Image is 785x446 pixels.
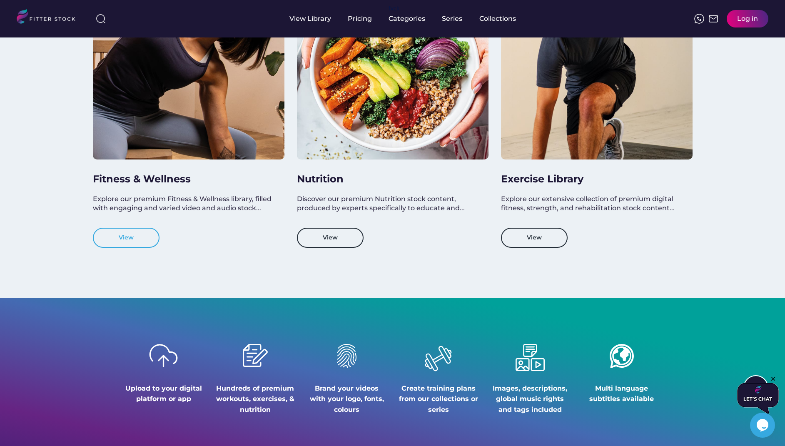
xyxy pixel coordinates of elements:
[610,344,634,368] img: Multi%20Language%20Icon.svg
[348,14,372,23] div: Pricing
[418,338,459,379] img: Training%20Plans%20Icon%20%281%29.svg
[93,228,159,248] button: View
[124,383,203,404] div: Upload to your digital platform or app
[516,344,545,371] img: Images%20and%20Descriptions%20Icon.svg
[93,194,276,213] div: Explore our premium Fitness & Wellness library, filled with engaging and varied video and audio s...
[708,14,718,24] img: Frame%2051.svg
[297,172,480,186] h3: Nutrition
[96,14,106,24] img: search-normal%203.svg
[149,344,178,367] img: Upload%20Icon.svg
[501,195,675,212] span: Explore our extensive collection of premium digital fitness, strength, and rehabilitation stock c...
[389,4,399,12] div: fvck
[216,383,295,415] div: Hundreds of premium workouts, exercises, & nutrition
[337,344,356,368] img: Brand%20Videos%20Icon.svg
[93,172,276,186] h3: Fitness & Wellness
[389,14,425,23] div: Categories
[582,383,661,404] div: Multi language subtitles available
[737,375,779,414] iframe: chat widget
[297,194,480,213] div: Discover our premium Nutrition stock content, produced by experts specifically to educate and...
[501,228,568,248] button: View
[307,383,386,415] div: Brand your videos with your logo, fonts, colours
[501,172,684,186] h3: Exercise Library
[479,14,516,23] div: Collections
[442,14,463,23] div: Series
[289,14,331,23] div: View Library
[491,383,570,415] div: Images, descriptions, global music rights and tags included
[737,14,758,23] div: Log in
[17,9,82,26] img: LOGO.svg
[750,413,777,438] iframe: chat widget
[297,228,364,248] button: View
[694,14,704,24] img: meteor-icons_whatsapp%20%281%29.svg
[399,383,478,415] div: Create training plans from our collections or series
[242,344,269,367] img: Workouts%20and%20Exercises%20Icon.svg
